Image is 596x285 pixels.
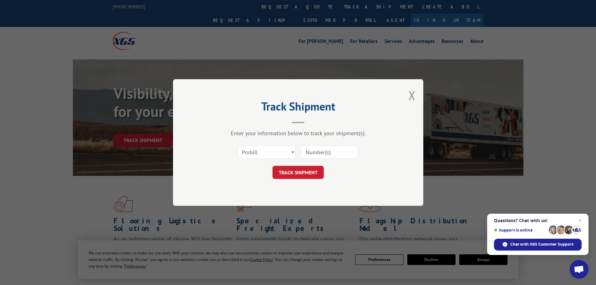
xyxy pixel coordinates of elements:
[204,130,392,137] div: Enter your information below to track your shipment(s).
[510,242,573,247] span: Chat with XGS Customer Support
[300,145,358,159] input: Number(s)
[494,218,582,223] span: Questions? Chat with us!
[494,239,582,251] div: Chat with XGS Customer Support
[273,166,324,179] button: TRACK SHIPMENT
[409,87,415,104] button: Close modal
[494,228,547,232] span: Support is online
[576,217,584,224] span: Close chat
[570,260,588,279] div: Open chat
[204,102,392,114] h2: Track Shipment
